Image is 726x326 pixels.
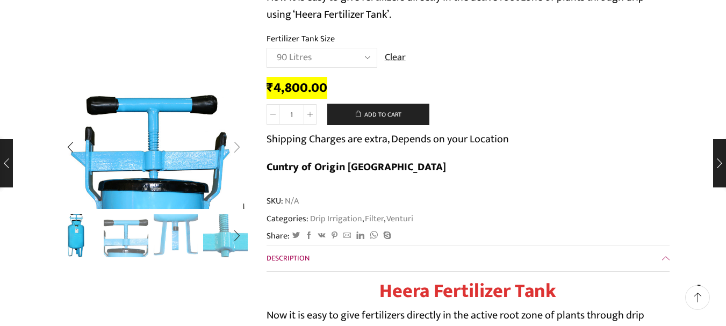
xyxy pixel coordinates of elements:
[203,214,248,257] li: 4 / 5
[385,212,413,226] a: Venturi
[267,230,290,242] span: Share:
[267,77,327,99] bdi: 4,800.00
[364,212,384,226] a: Filter
[54,213,99,257] img: Heera Fertilizer Tank
[154,214,198,259] a: Fertilizer Tank 03
[283,195,299,207] span: N/A
[104,214,148,257] li: 2 / 5
[104,214,148,259] a: Fertilizer Tank 02
[224,134,250,161] div: Next slide
[267,245,670,271] a: Description
[308,212,362,226] a: Drip Irrigation
[267,33,335,45] label: Fertilizer Tank Size
[385,51,406,65] a: Clear options
[279,104,304,125] input: Product quantity
[154,214,198,257] li: 3 / 5
[267,131,509,148] p: Shipping Charges are extra, Depends on your Location
[327,104,429,125] button: Add to cart
[57,134,84,161] div: Previous slide
[267,195,670,207] span: SKU:
[203,214,248,259] a: Fertilizer Tank 04
[54,214,99,257] li: 1 / 5
[267,77,274,99] span: ₹
[267,252,310,264] span: Description
[267,213,413,225] span: Categories: , ,
[267,158,446,176] b: Cuntry of Origin [GEOGRAPHIC_DATA]
[267,280,670,303] h1: Heera Fertilizer Tank
[57,81,250,209] div: 2 / 5
[224,223,250,250] div: Next slide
